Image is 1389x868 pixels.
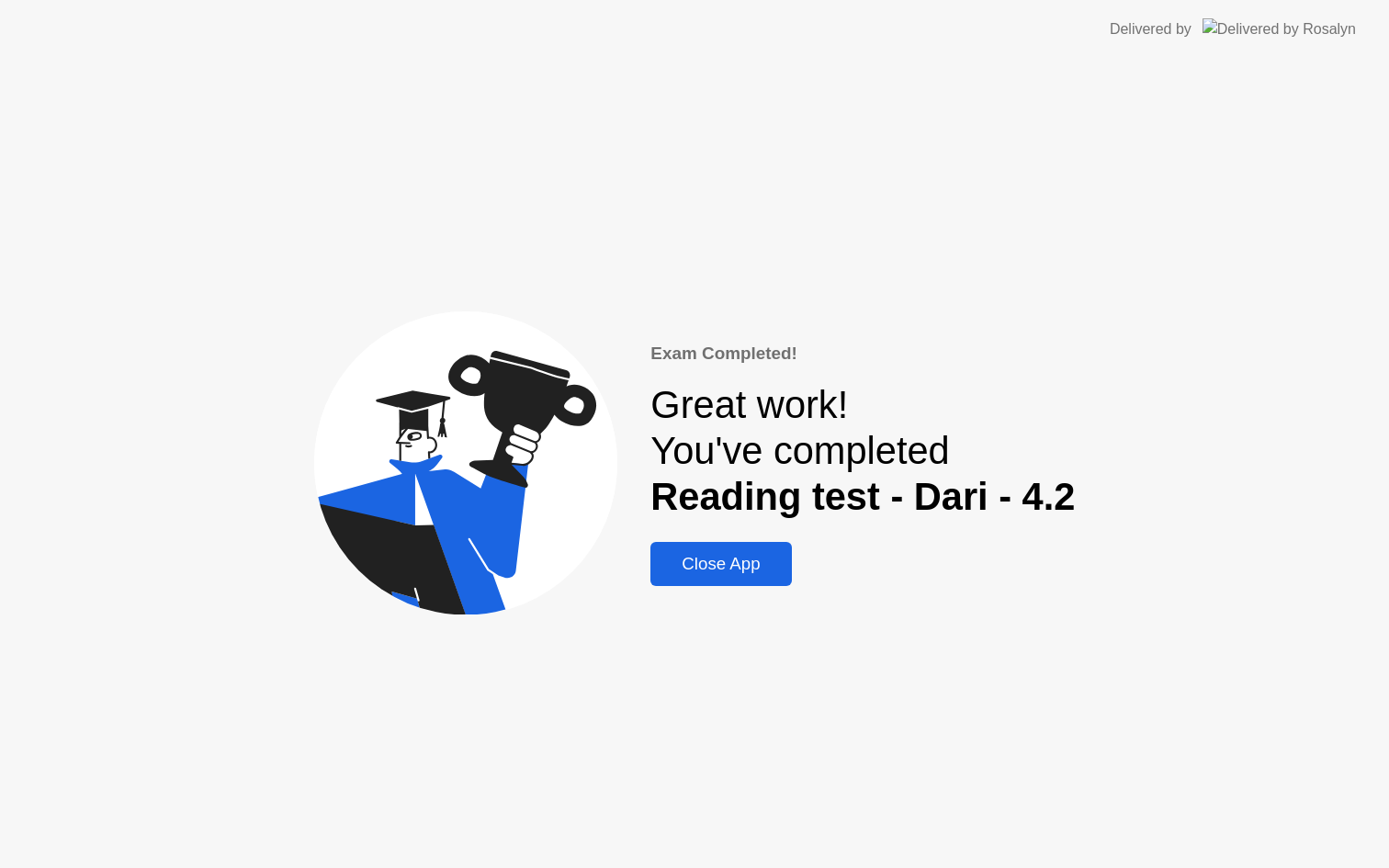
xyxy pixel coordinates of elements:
div: Delivered by [1110,18,1191,40]
button: Close App [650,542,791,586]
b: Reading test - Dari - 4.2 [650,475,1075,518]
div: Exam Completed! [650,341,1075,366]
div: Close App [656,554,785,574]
div: Great work! You've completed [650,382,1075,520]
img: Delivered by Rosalyn [1203,18,1356,39]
